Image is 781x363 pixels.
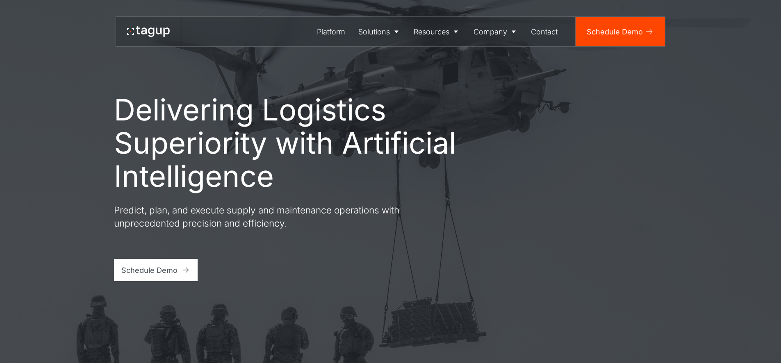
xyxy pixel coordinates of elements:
[467,17,525,46] a: Company
[121,265,178,276] div: Schedule Demo
[311,17,352,46] a: Platform
[114,204,409,229] p: Predict, plan, and execute supply and maintenance operations with unprecedented precision and eff...
[587,26,643,37] div: Schedule Demo
[114,259,198,281] a: Schedule Demo
[408,17,467,46] a: Resources
[317,26,345,37] div: Platform
[114,93,458,193] h1: Delivering Logistics Superiority with Artificial Intelligence
[414,26,449,37] div: Resources
[358,26,390,37] div: Solutions
[576,17,665,46] a: Schedule Demo
[474,26,507,37] div: Company
[531,26,558,37] div: Contact
[525,17,565,46] a: Contact
[352,17,408,46] a: Solutions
